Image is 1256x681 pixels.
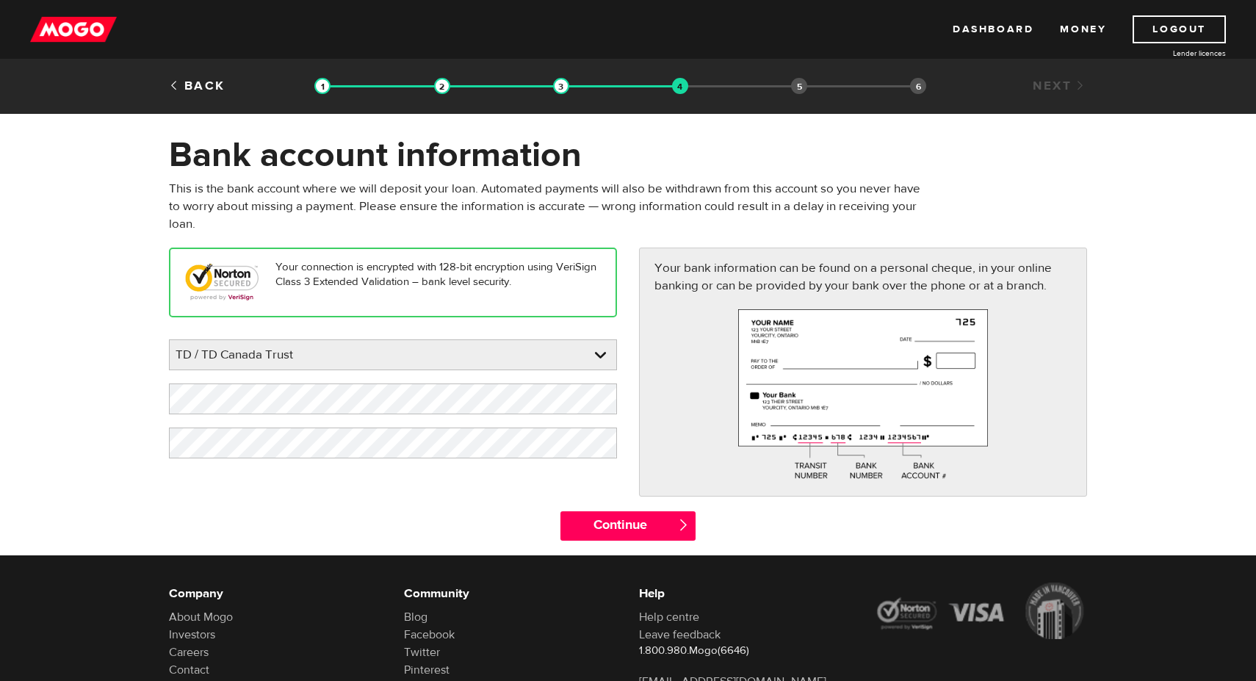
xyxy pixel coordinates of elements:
img: transparent-188c492fd9eaac0f573672f40bb141c2.gif [434,78,450,94]
img: paycheck-large-7c426558fe069eeec9f9d0ad74ba3ec2.png [738,309,989,480]
a: Next [1033,78,1087,94]
img: legal-icons-92a2ffecb4d32d839781d1b4e4802d7b.png [874,583,1087,640]
a: Twitter [404,645,440,660]
a: Dashboard [953,15,1033,43]
h1: Bank account information [169,136,1087,174]
img: transparent-188c492fd9eaac0f573672f40bb141c2.gif [314,78,331,94]
input: Continue [560,511,695,541]
img: mogo_logo-11ee424be714fa7cbb0f0f49df9e16ec.png [30,15,117,43]
img: transparent-188c492fd9eaac0f573672f40bb141c2.gif [672,78,688,94]
a: Money [1060,15,1106,43]
img: transparent-188c492fd9eaac0f573672f40bb141c2.gif [553,78,569,94]
a: Blog [404,610,427,624]
a: Careers [169,645,209,660]
a: Contact [169,663,209,677]
a: Help centre [639,610,699,624]
h6: Company [169,585,382,602]
p: This is the bank account where we will deposit your loan. Automated payments will also be withdra... [169,180,931,233]
a: Lender licences [1116,48,1226,59]
a: Investors [169,627,215,642]
a: Facebook [404,627,455,642]
span:  [677,519,690,531]
p: Your connection is encrypted with 128-bit encryption using VeriSign Class 3 Extended Validation –... [185,260,601,289]
a: Back [169,78,225,94]
h6: Community [404,585,617,602]
h6: Help [639,585,852,602]
p: Your bank information can be found on a personal cheque, in your online banking or can be provide... [654,259,1072,295]
a: Leave feedback [639,627,721,642]
iframe: LiveChat chat widget [1194,619,1256,681]
a: Pinterest [404,663,450,677]
p: 1.800.980.Mogo(6646) [639,644,852,658]
a: Logout [1133,15,1226,43]
a: About Mogo [169,610,233,624]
